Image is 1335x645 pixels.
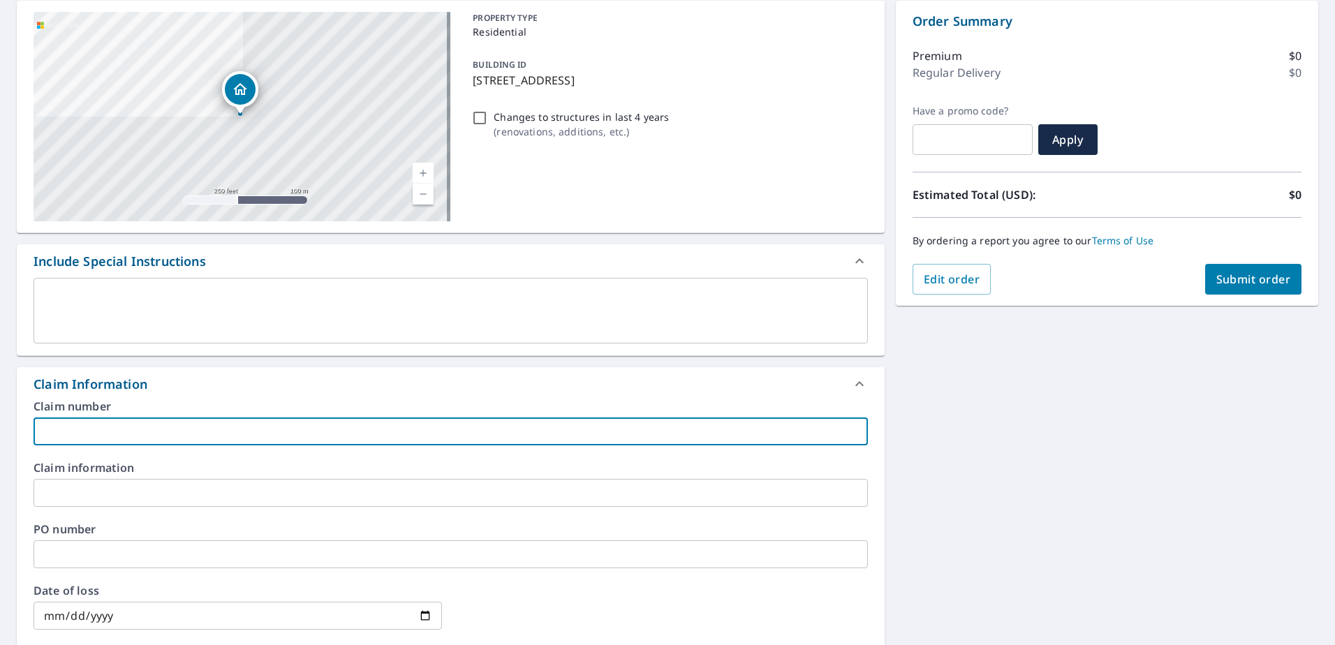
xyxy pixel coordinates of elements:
p: Order Summary [913,12,1301,31]
p: Changes to structures in last 4 years [494,110,669,124]
div: Include Special Instructions [17,244,885,278]
a: Current Level 17, Zoom Out [413,184,434,205]
p: BUILDING ID [473,59,526,71]
p: $0 [1289,64,1301,81]
button: Submit order [1205,264,1302,295]
label: Date of loss [34,585,442,596]
span: Apply [1049,132,1086,147]
p: Regular Delivery [913,64,1001,81]
p: Estimated Total (USD): [913,186,1107,203]
p: By ordering a report you agree to our [913,235,1301,247]
label: Claim number [34,401,868,412]
label: Claim information [34,462,868,473]
p: Premium [913,47,962,64]
span: Submit order [1216,272,1291,287]
div: Include Special Instructions [34,252,206,271]
p: PROPERTY TYPE [473,12,862,24]
p: ( renovations, additions, etc. ) [494,124,669,139]
p: [STREET_ADDRESS] [473,72,862,89]
div: Dropped pin, building 1, Residential property, 815 W Avenue F Lovington, NM 88260 [222,71,258,114]
a: Current Level 17, Zoom In [413,163,434,184]
button: Edit order [913,264,991,295]
div: Claim Information [34,375,147,394]
a: Terms of Use [1092,234,1154,247]
label: Have a promo code? [913,105,1033,117]
button: Apply [1038,124,1098,155]
div: Claim Information [17,367,885,401]
p: $0 [1289,47,1301,64]
span: Edit order [924,272,980,287]
p: $0 [1289,186,1301,203]
p: Residential [473,24,862,39]
label: PO number [34,524,868,535]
